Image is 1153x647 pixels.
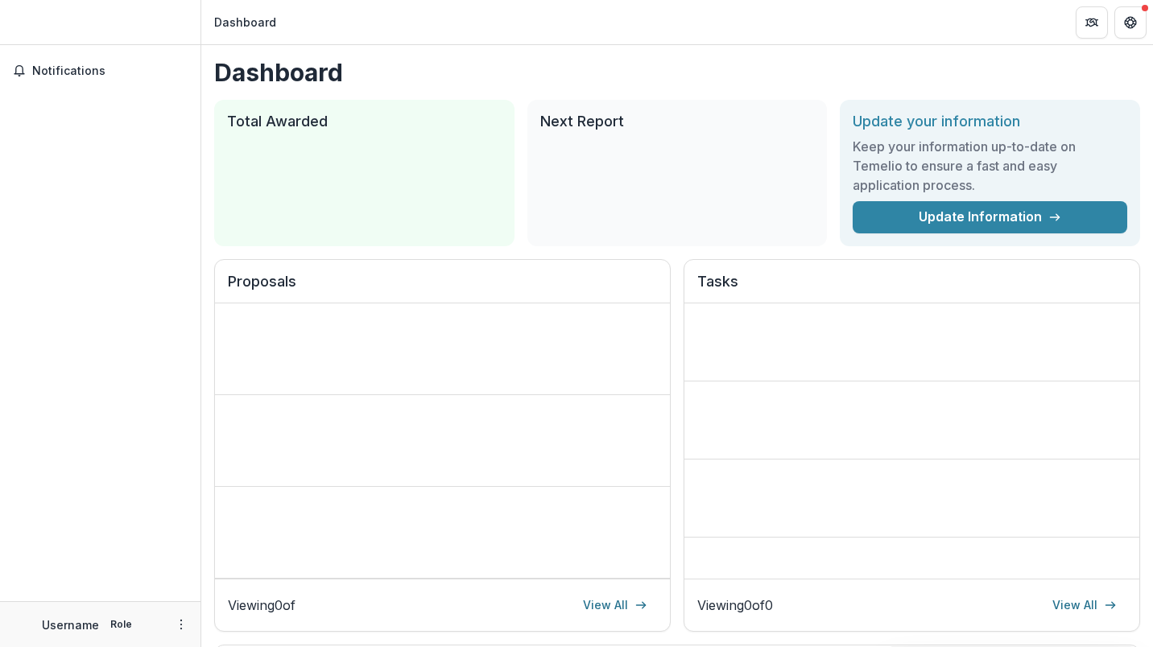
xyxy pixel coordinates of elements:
span: Notifications [32,64,188,78]
p: Viewing 0 of [228,595,295,615]
h2: Update your information [853,113,1127,130]
h3: Keep your information up-to-date on Temelio to ensure a fast and easy application process. [853,137,1127,195]
p: Username [42,616,99,633]
a: View All [573,592,657,618]
h1: Dashboard [214,58,1140,87]
h2: Tasks [697,273,1126,303]
button: More [172,615,191,634]
h2: Proposals [228,273,657,303]
h2: Total Awarded [227,113,502,130]
a: Update Information [853,201,1127,233]
button: Partners [1076,6,1108,39]
div: Dashboard [214,14,276,31]
nav: breadcrumb [208,10,283,34]
h2: Next Report [540,113,815,130]
p: Viewing 0 of 0 [697,595,773,615]
button: Get Help [1114,6,1147,39]
a: View All [1043,592,1126,618]
p: Role [105,617,137,632]
button: Notifications [6,58,194,84]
